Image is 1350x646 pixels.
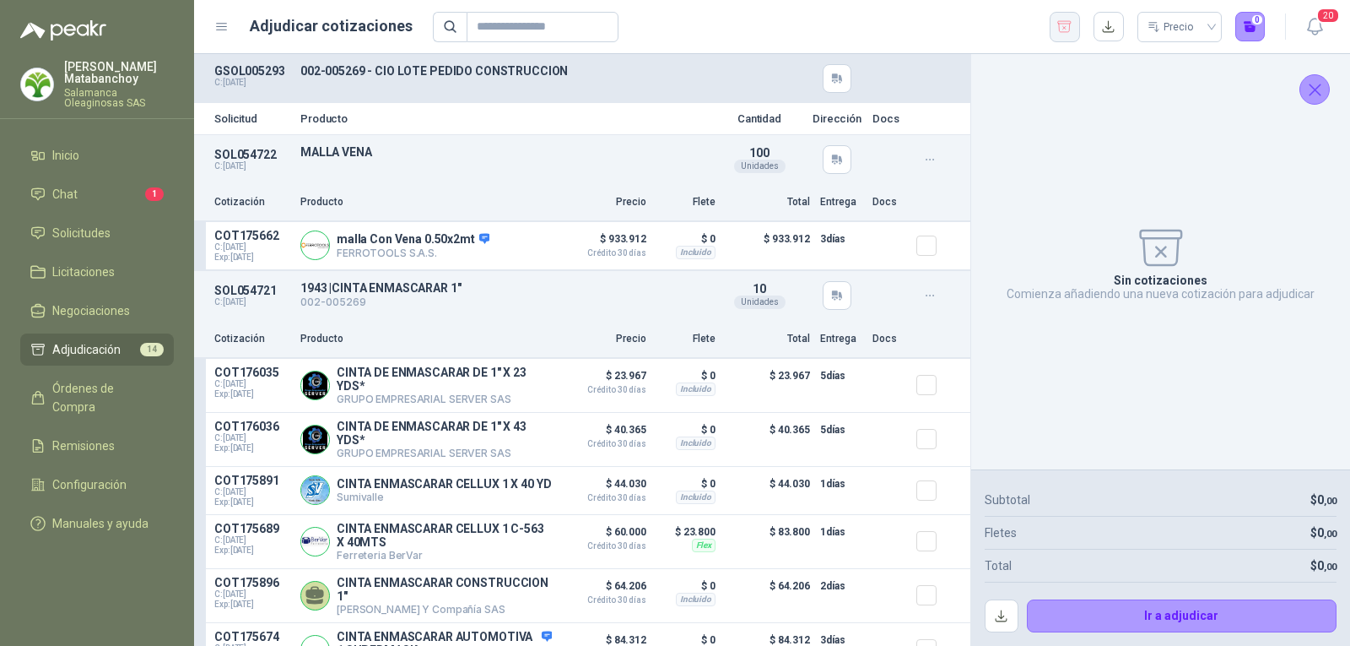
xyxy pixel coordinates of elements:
[1310,556,1336,575] p: $
[656,420,715,440] p: $ 0
[214,64,290,78] p: GSOL005293
[872,194,906,210] p: Docs
[1317,526,1336,540] span: 0
[820,474,862,494] p: 1 días
[820,366,862,386] p: 5 días
[214,576,290,589] p: COT175896
[214,161,290,171] p: C: [DATE]
[820,576,862,596] p: 2 días
[20,469,174,501] a: Configuración
[1310,491,1336,509] p: $
[250,14,413,38] h1: Adjudicar cotizaciones
[1114,274,1207,287] p: Sin cotizaciones
[300,194,552,210] p: Producto
[301,426,329,453] img: Company Logo
[300,331,552,347] p: Producto
[656,576,715,596] p: $ 0
[52,475,127,494] span: Configuración
[872,113,906,124] p: Docs
[214,113,290,124] p: Solicitud
[676,437,715,450] div: Incluido
[562,494,646,502] span: Crédito 30 días
[1324,529,1336,540] span: ,00
[214,535,290,546] span: C: [DATE]
[676,593,715,606] div: Incluido
[214,443,290,453] span: Exp: [DATE]
[753,282,766,296] span: 10
[820,229,862,249] p: 3 días
[214,242,290,252] span: C: [DATE]
[214,78,290,88] p: C: [DATE]
[337,603,552,616] p: [PERSON_NAME] Y Compañía SAS
[676,383,715,396] div: Incluido
[820,194,862,210] p: Entrega
[1299,74,1330,105] button: Cerrar
[214,589,290,600] span: C: [DATE]
[337,447,552,459] p: GRUPO EMPRESARIAL SERVER SAS
[214,389,290,399] span: Exp: [DATE]
[301,528,329,556] img: Company Logo
[214,600,290,610] span: Exp: [DATE]
[337,232,489,247] p: malla Con Vena 0.50x2mt
[562,474,646,502] p: $ 44.030
[301,476,329,504] img: Company Logo
[820,420,862,440] p: 5 días
[214,487,290,497] span: C: [DATE]
[20,372,174,423] a: Órdenes de Compra
[726,522,810,562] p: $ 83.800
[337,576,552,603] p: CINTA ENMASCARAR CONSTRUCCION 1"
[20,256,174,288] a: Licitaciones
[214,366,290,379] p: COT176035
[985,524,1017,542] p: Fletes
[726,331,810,347] p: Total
[1310,524,1336,542] p: $
[300,145,707,159] p: MALLA VENA
[562,522,646,551] p: $ 60.000
[337,366,552,393] p: CINTA DE ENMASCARAR DE 1" X 23 YDS*
[562,249,646,258] span: Crédito 30 días
[337,420,552,447] p: CINTA DE ENMASCARAR DE 1" X 43 YDS*
[985,491,1030,509] p: Subtotal
[812,113,862,124] p: Dirección
[214,331,290,347] p: Cotización
[1317,559,1336,573] span: 0
[214,433,290,443] span: C: [DATE]
[214,229,290,242] p: COT175662
[214,284,290,297] p: SOL054721
[20,430,174,462] a: Remisiones
[726,194,810,210] p: Total
[337,522,552,549] p: CINTA ENMASCARAR CELLUX 1 C-563 X 40MTS
[300,64,707,78] p: 002-005269 - CIO LOTE PEDIDO CONSTRUCCION
[562,194,646,210] p: Precio
[52,224,111,242] span: Solicitudes
[562,386,646,394] span: Crédito 30 días
[1317,493,1336,507] span: 0
[214,297,290,307] p: C: [DATE]
[52,263,115,281] span: Licitaciones
[985,556,1012,575] p: Total
[52,437,115,455] span: Remisiones
[145,187,164,201] span: 1
[562,542,646,551] span: Crédito 30 días
[301,372,329,399] img: Company Logo
[300,295,707,311] p: 002-005269
[676,491,715,504] div: Incluido
[562,420,646,448] p: $ 40.365
[214,474,290,487] p: COT175891
[726,474,810,508] p: $ 44.030
[20,217,174,249] a: Solicitudes
[726,576,810,616] p: $ 64.206
[676,246,715,259] div: Incluido
[214,546,290,556] span: Exp: [DATE]
[562,229,646,258] p: $ 933.912
[562,576,646,605] p: $ 64.206
[52,379,158,416] span: Órdenes de Compra
[214,630,290,643] p: COT175674
[726,366,810,405] p: $ 23.967
[21,68,53,100] img: Company Logo
[300,113,707,124] p: Producto
[562,596,646,605] span: Crédito 30 días
[562,366,646,394] p: $ 23.967
[52,185,78,204] span: Chat
[52,301,130,320] span: Negociaciones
